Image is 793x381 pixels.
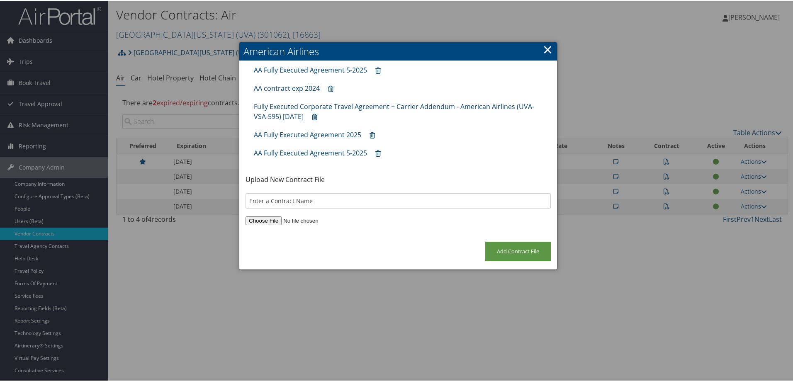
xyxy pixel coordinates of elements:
a: × [543,40,552,57]
a: AA contract exp 2024 [254,83,320,92]
a: Remove contract [371,62,385,78]
a: AA Fully Executed Agreement 5-2025 [254,148,367,157]
h2: American Airlines [239,41,557,60]
a: Remove contract [371,145,385,160]
input: Add Contract File [485,241,551,260]
a: Remove contract [308,109,321,124]
a: Fully Executed Corporate Travel Agreement + Carrier Addendum - American Airlines (UVA-VSA-595) [D... [254,101,534,120]
a: Remove contract [324,80,338,96]
p: Upload New Contract File [246,174,551,184]
input: Enter a Contract Name [246,192,551,208]
a: AA Fully Executed Agreement 2025 [254,129,361,138]
a: Remove contract [365,127,379,142]
a: AA Fully Executed Agreement 5-2025 [254,65,367,74]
